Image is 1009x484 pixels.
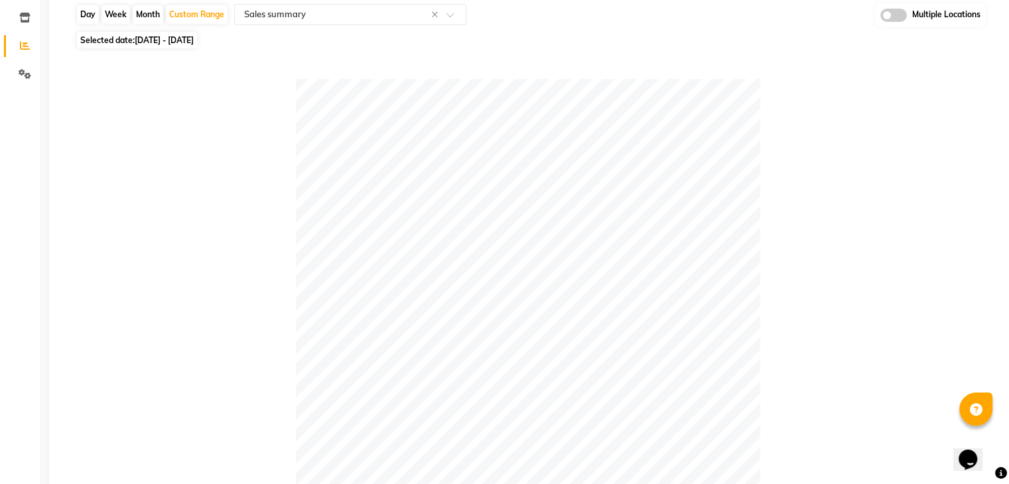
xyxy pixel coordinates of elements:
span: Multiple Locations [912,9,980,22]
span: Clear all [431,8,442,22]
iframe: chat widget [953,431,996,471]
span: Selected date: [77,32,197,48]
div: Day [77,5,99,24]
div: Custom Range [166,5,228,24]
span: [DATE] - [DATE] [135,35,194,45]
div: Week [101,5,130,24]
div: Month [133,5,163,24]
